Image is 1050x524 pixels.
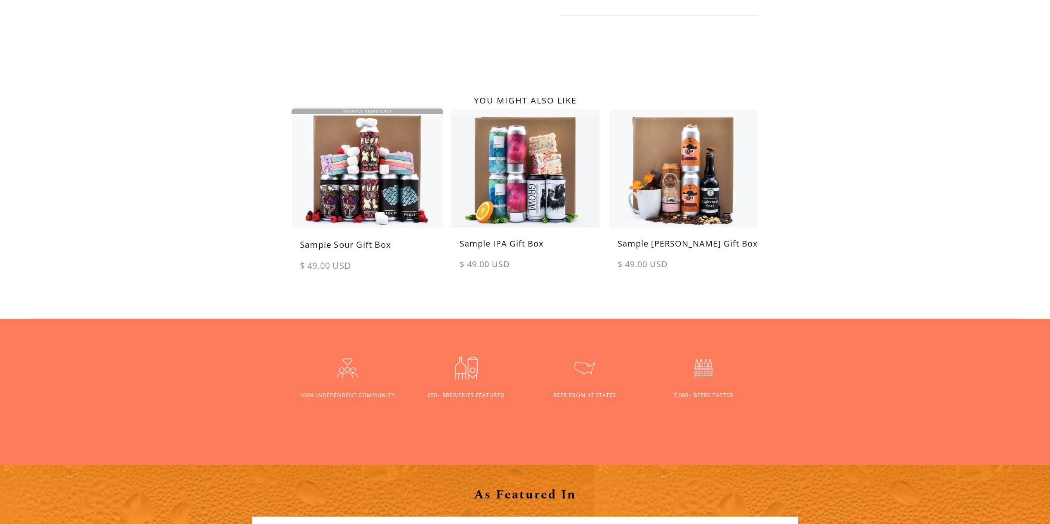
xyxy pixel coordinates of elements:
[293,92,758,109] h2: You might also like
[300,391,395,399] div: 100% INDEPENDENT COMMUNITY
[609,109,758,279] a: Sample [PERSON_NAME] Gift Box$ 49.00 USD
[291,238,443,259] h5: Sample Sour Gift Box
[674,391,734,399] div: 7,000+ BEERS TASTED
[609,237,758,258] h5: Sample [PERSON_NAME] Gift Box
[451,109,600,279] a: Sample IPA Gift Box$ 49.00 USD
[291,107,443,280] a: Sample Sour Gift Box$ 49.00 USD
[451,258,600,279] div: $ 49.00 USD
[427,391,505,399] div: 650+ BREWERIES FEATURED
[609,258,758,279] div: $ 49.00 USD
[553,391,616,399] div: BEER FROM 47 STATES
[291,259,443,280] div: $ 49.00 USD
[451,237,600,258] h5: Sample IPA Gift Box
[474,485,576,504] strong: As Featured In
